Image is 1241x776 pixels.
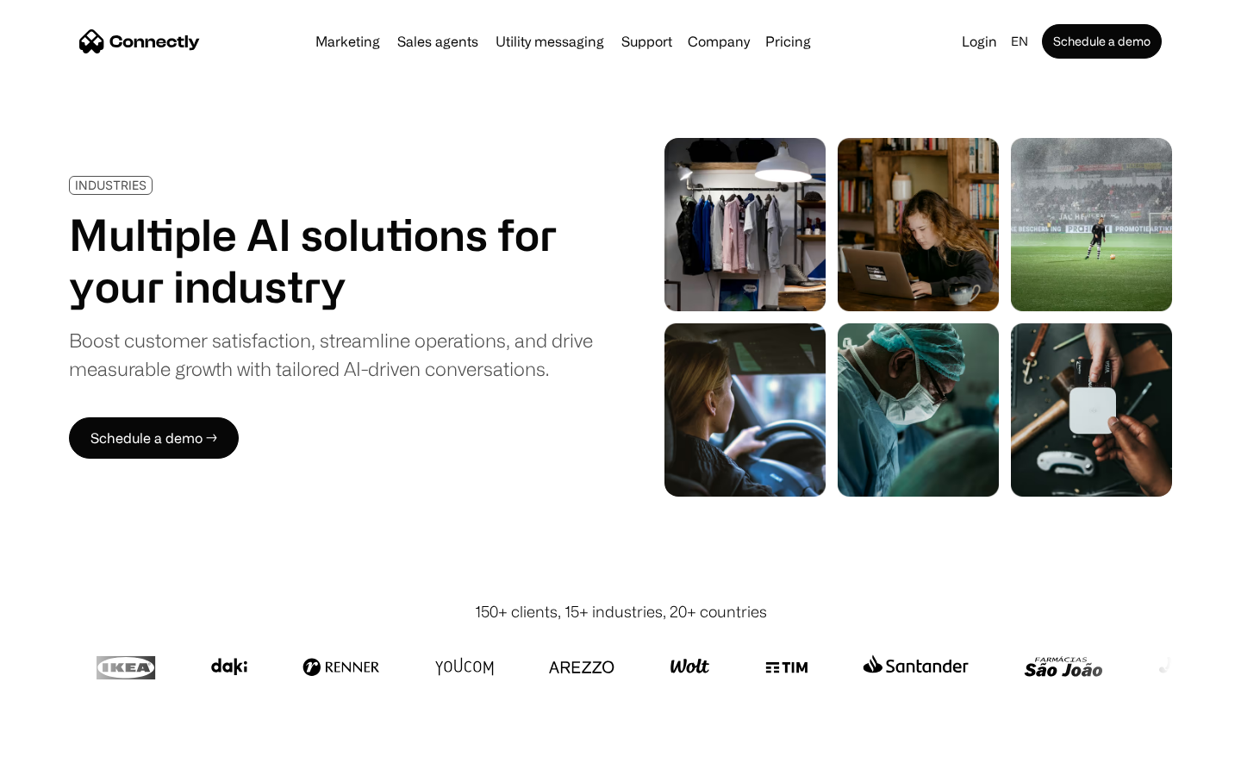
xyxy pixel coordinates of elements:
div: Company [688,29,750,53]
a: Marketing [309,34,387,48]
div: INDUSTRIES [75,178,147,191]
a: Schedule a demo [1042,24,1162,59]
a: Sales agents [390,34,485,48]
a: Utility messaging [489,34,611,48]
div: Boost customer satisfaction, streamline operations, and drive measurable growth with tailored AI-... [69,326,593,383]
h1: Multiple AI solutions for your industry [69,209,593,312]
a: Login [955,29,1004,53]
a: Pricing [758,34,818,48]
a: Support [614,34,679,48]
ul: Language list [34,746,103,770]
div: en [1011,29,1028,53]
div: 150+ clients, 15+ industries, 20+ countries [475,600,767,623]
a: Schedule a demo → [69,417,239,459]
aside: Language selected: English [17,744,103,770]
